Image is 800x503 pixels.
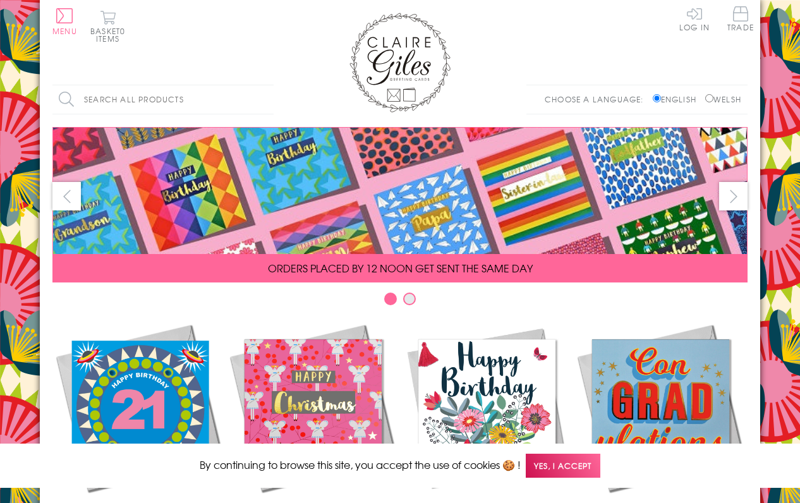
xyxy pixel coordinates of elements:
[52,8,77,35] button: Menu
[705,94,741,105] label: Welsh
[545,94,650,105] p: Choose a language:
[96,25,125,44] span: 0 items
[384,293,397,305] button: Carousel Page 1 (Current Slide)
[679,6,710,31] a: Log In
[52,85,274,114] input: Search all products
[261,85,274,114] input: Search
[52,292,748,312] div: Carousel Pagination
[526,454,600,478] span: Yes, I accept
[727,6,754,33] a: Trade
[719,182,748,210] button: next
[90,10,125,42] button: Basket0 items
[727,6,754,31] span: Trade
[653,94,661,102] input: English
[52,182,81,210] button: prev
[653,94,703,105] label: English
[349,13,451,112] img: Claire Giles Greetings Cards
[403,293,416,305] button: Carousel Page 2
[52,25,77,37] span: Menu
[268,260,533,276] span: ORDERS PLACED BY 12 NOON GET SENT THE SAME DAY
[705,94,713,102] input: Welsh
